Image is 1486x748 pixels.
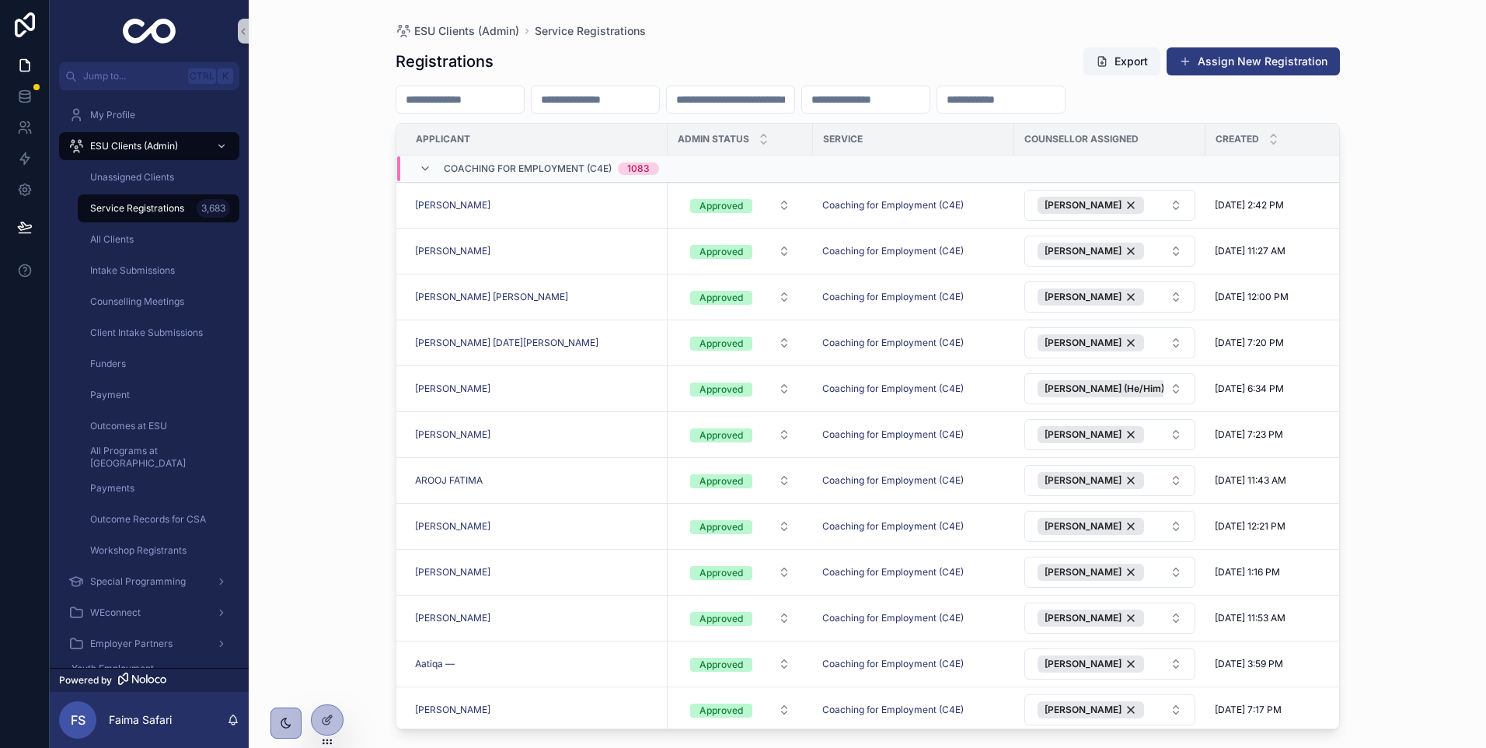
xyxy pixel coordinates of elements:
[1045,658,1121,670] span: [PERSON_NAME]
[1045,245,1121,257] span: [PERSON_NAME]
[1038,334,1144,351] button: Unselect 61
[415,291,568,303] span: [PERSON_NAME] [PERSON_NAME]
[822,704,1005,716] a: Coaching for Employment (C4E)
[677,649,804,679] a: Select Button
[677,190,804,220] a: Select Button
[415,474,658,487] a: AROOJ FATIMA
[1045,291,1121,303] span: [PERSON_NAME]
[444,163,612,175] span: Coaching for Employment (C4E)
[219,70,232,82] span: K
[1038,380,1187,397] button: Unselect 12
[822,383,1005,395] a: Coaching for Employment (C4E)
[415,337,598,349] a: [PERSON_NAME] [DATE][PERSON_NAME]
[678,558,803,586] button: Select Button
[822,612,1005,624] a: Coaching for Employment (C4E)
[699,199,743,213] div: Approved
[78,257,239,285] a: Intake Submissions
[1215,612,1341,624] a: [DATE] 11:53 AM
[59,568,239,596] a: Special Programming
[1045,520,1121,533] span: [PERSON_NAME]
[78,163,239,191] a: Unassigned Clients
[822,199,964,211] a: Coaching for Employment (C4E)
[678,283,803,311] button: Select Button
[678,512,803,540] button: Select Button
[59,101,239,129] a: My Profile
[1215,520,1285,533] span: [DATE] 12:21 PM
[677,236,804,266] a: Select Button
[415,520,658,533] a: [PERSON_NAME]
[1038,564,1144,581] button: Unselect 7
[822,245,964,257] span: Coaching for Employment (C4E)
[1083,47,1160,75] button: Export
[78,381,239,409] a: Payment
[1167,47,1340,75] button: Assign New Registration
[1024,557,1195,588] button: Select Button
[415,291,658,303] a: [PERSON_NAME] [PERSON_NAME]
[59,661,239,689] a: Youth Employment Connections
[123,19,176,44] img: App logo
[822,704,964,716] span: Coaching for Employment (C4E)
[677,695,804,725] a: Select Button
[1215,520,1341,533] a: [DATE] 12:21 PM
[699,383,743,397] div: Approved
[1215,566,1280,578] span: [DATE] 1:16 PM
[535,23,646,39] a: Service Registrations
[90,575,186,588] span: Special Programming
[90,638,173,650] span: Employer Partners
[197,199,230,218] div: 3,683
[822,199,1005,211] a: Coaching for Employment (C4E)
[1024,373,1195,404] button: Select Button
[1024,418,1196,451] a: Select Button
[90,202,184,215] span: Service Registrations
[822,337,964,349] a: Coaching for Employment (C4E)
[1215,291,1289,303] span: [DATE] 12:00 PM
[50,90,249,668] div: scrollable content
[822,474,964,487] a: Coaching for Employment (C4E)
[1215,337,1341,349] a: [DATE] 7:20 PM
[1024,464,1196,497] a: Select Button
[1038,701,1144,718] button: Unselect 61
[677,328,804,358] a: Select Button
[1045,199,1121,211] span: [PERSON_NAME]
[78,225,239,253] a: All Clients
[1024,648,1195,680] button: Select Button
[415,474,483,487] a: AROOJ FATIMA
[699,520,743,534] div: Approved
[415,199,490,211] span: [PERSON_NAME]
[822,612,964,624] a: Coaching for Employment (C4E)
[1045,337,1121,349] span: [PERSON_NAME]
[1024,556,1196,589] a: Select Button
[699,566,743,580] div: Approved
[822,428,1005,441] a: Coaching for Employment (C4E)
[78,505,239,533] a: Outcome Records for CSA
[822,291,964,303] span: Coaching for Employment (C4E)
[90,445,224,470] span: All Programs at [GEOGRAPHIC_DATA]
[415,566,490,578] a: [PERSON_NAME]
[1038,518,1144,535] button: Unselect 9
[415,704,658,716] a: [PERSON_NAME]
[78,412,239,440] a: Outcomes at ESU
[1024,281,1195,313] button: Select Button
[822,566,964,578] a: Coaching for Employment (C4E)
[50,668,249,692] a: Powered by
[1045,383,1164,395] span: [PERSON_NAME] (He/Him)
[822,428,964,441] a: Coaching for Employment (C4E)
[1024,133,1139,145] span: Counsellor Assigned
[1045,474,1121,487] span: [PERSON_NAME]
[416,133,470,145] span: Applicant
[822,658,964,670] a: Coaching for Employment (C4E)
[415,704,490,716] a: [PERSON_NAME]
[415,428,490,441] span: [PERSON_NAME]
[396,51,494,72] h1: Registrations
[59,132,239,160] a: ESU Clients (Admin)
[415,428,658,441] a: [PERSON_NAME]
[1215,428,1341,441] a: [DATE] 7:23 PM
